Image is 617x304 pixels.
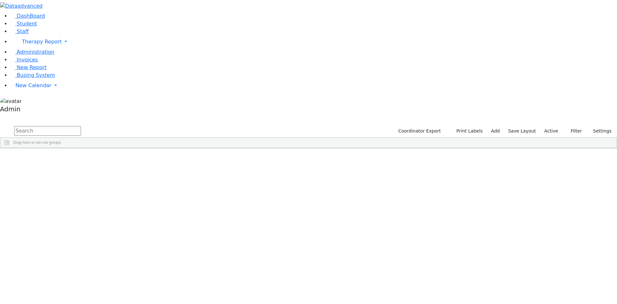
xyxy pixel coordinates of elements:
span: Drag here to set row groups [13,140,61,145]
span: Student [17,21,37,27]
button: Filter [562,126,585,136]
span: Staff [17,28,29,34]
a: Invoices [10,57,38,63]
span: New Report [17,64,47,70]
a: Therapy Report [10,35,617,48]
span: Administration [17,49,54,55]
span: DashBoard [17,13,45,19]
a: Add [488,126,503,136]
span: Therapy Report [22,39,62,45]
button: Settings [585,126,614,136]
button: Print Labels [449,126,486,136]
a: Staff [10,28,29,34]
a: Busing System [10,72,55,78]
a: Administration [10,49,54,55]
span: New Calendar [15,82,51,88]
button: Save Layout [505,126,539,136]
span: Busing System [17,72,55,78]
a: New Calendar [10,79,617,92]
a: DashBoard [10,13,45,19]
a: Student [10,21,37,27]
a: New Report [10,64,47,70]
input: Search [14,126,81,136]
button: Coordinator Export [394,126,444,136]
span: Invoices [17,57,38,63]
label: Active [541,126,561,136]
